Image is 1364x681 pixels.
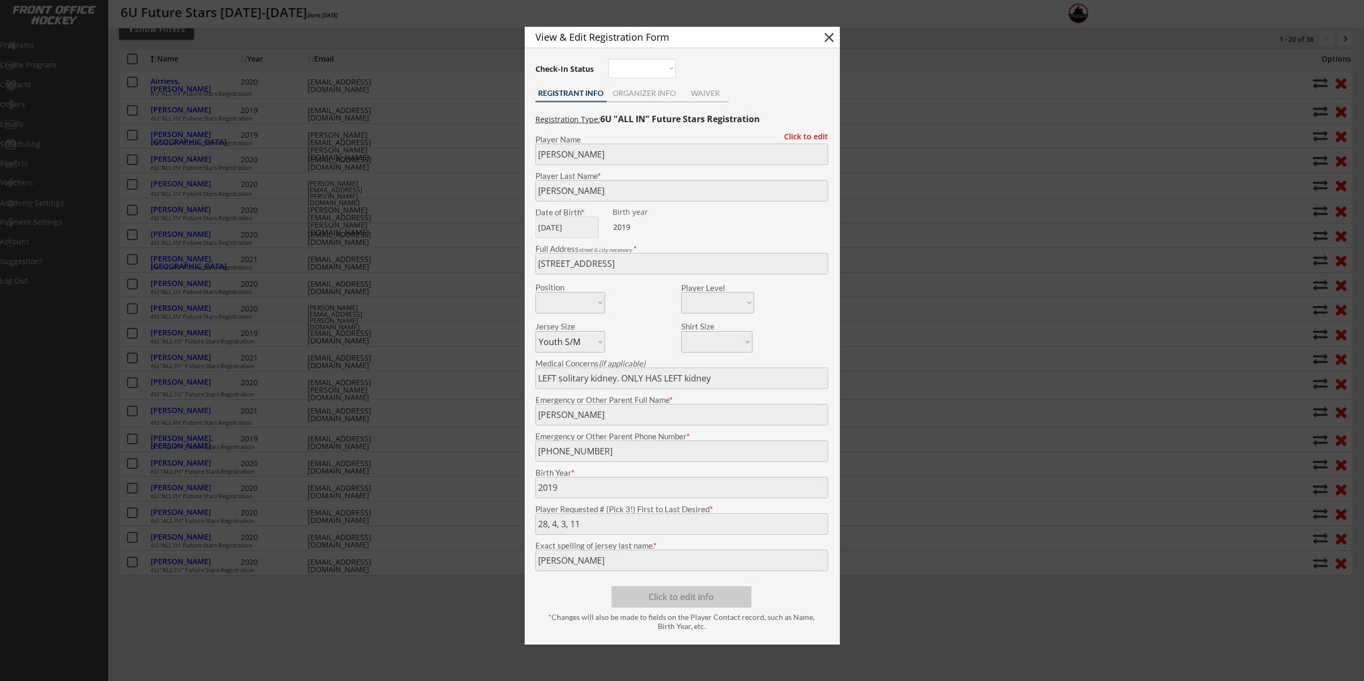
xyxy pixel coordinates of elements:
[535,323,591,331] div: Jersey Size
[535,253,828,274] input: Street, City, Province/State
[535,136,828,144] div: Player Name
[613,208,680,216] div: We are transitioning the system to collect and store date of birth instead of just birth year to ...
[613,208,680,216] div: Birth year
[535,505,828,513] div: Player Requested # (Pick 3!) First to Last Desired
[579,246,632,253] em: street & city necessary
[776,133,828,140] div: Click to edit
[821,29,837,46] button: close
[535,32,802,42] div: View & Edit Registration Form
[535,368,828,389] input: Allergies, injuries, etc.
[535,283,591,291] div: Position
[535,89,607,97] div: REGISTRANT INFO
[612,586,751,608] button: Click to edit info
[535,360,828,368] div: Medical Concerns
[535,469,828,477] div: Birth Year
[613,222,680,233] div: 2019
[682,89,729,97] div: WAIVER
[607,89,682,97] div: ORGANIZER INFO
[535,208,605,216] div: Date of Birth
[541,613,823,631] div: *Changes will also be made to fields on the Player Contact record, such as Name, Birth Year, etc.
[535,65,596,73] div: Check-In Status
[535,114,600,124] u: Registration Type:
[535,245,828,253] div: Full Address
[535,542,828,550] div: Exact spelling of jersey last name.
[600,113,760,125] strong: 6U "ALL IN" Future Stars Registration
[535,396,828,404] div: Emergency or Other Parent Full Name
[681,323,736,331] div: Shirt Size
[681,284,754,292] div: Player Level
[535,432,828,440] div: Emergency or Other Parent Phone Number
[599,358,645,368] em: (if applicable)
[535,172,828,180] div: Player Last Name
